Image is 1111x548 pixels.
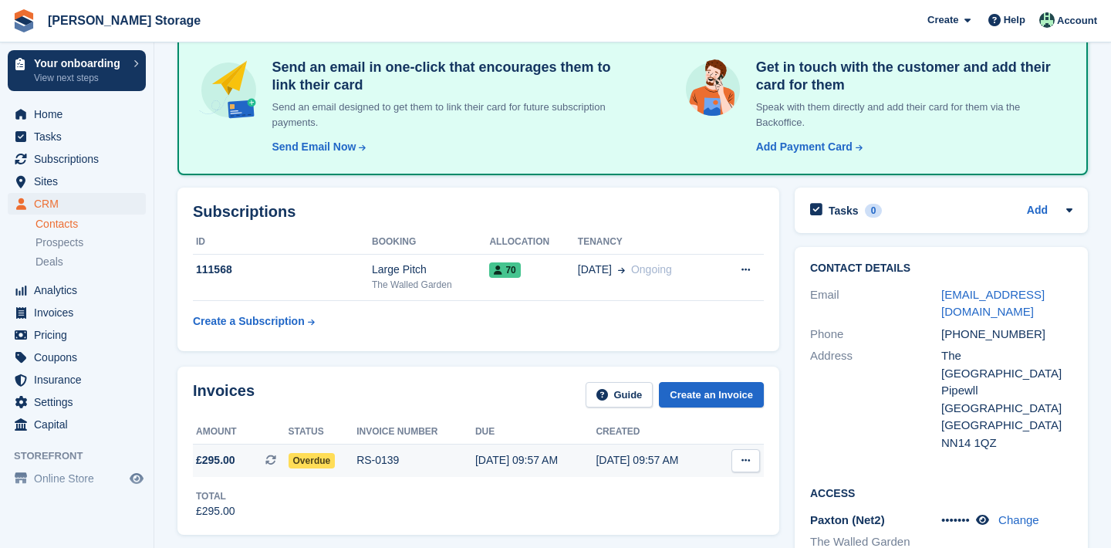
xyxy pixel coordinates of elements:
th: Amount [193,420,289,445]
div: The [GEOGRAPHIC_DATA] [941,347,1072,382]
div: Email [810,286,941,321]
span: Help [1004,12,1025,28]
span: 70 [489,262,520,278]
div: 0 [865,204,883,218]
div: Address [810,347,941,452]
a: menu [8,347,146,368]
a: menu [8,468,146,489]
span: Ongoing [631,263,672,276]
a: menu [8,369,146,391]
a: menu [8,391,146,413]
span: Settings [34,391,127,413]
span: Invoices [34,302,127,323]
span: Coupons [34,347,127,368]
a: menu [8,414,146,435]
a: menu [8,193,146,215]
th: ID [193,230,372,255]
span: Create [927,12,958,28]
a: Add [1027,202,1048,220]
h2: Invoices [193,382,255,408]
span: [DATE] [578,262,612,278]
th: Status [289,420,357,445]
a: Deals [35,254,146,270]
th: Booking [372,230,489,255]
span: Storefront [14,448,154,464]
span: Overdue [289,453,336,469]
div: Create a Subscription [193,313,305,330]
div: [DATE] 09:57 AM [596,452,716,469]
p: Your onboarding [34,58,126,69]
th: Created [596,420,716,445]
div: RS-0139 [356,452,475,469]
a: Contacts [35,217,146,232]
a: Guide [586,382,653,408]
th: Allocation [489,230,577,255]
span: Pricing [34,324,127,346]
div: [GEOGRAPHIC_DATA] [941,417,1072,435]
span: Capital [34,414,127,435]
div: Large Pitch [372,262,489,278]
div: Total [196,489,235,503]
div: Pipewll [941,382,1072,400]
a: Add Payment Card [750,139,864,155]
p: View next steps [34,71,126,85]
div: [GEOGRAPHIC_DATA] [941,400,1072,418]
img: get-in-touch-e3e95b6451f4e49772a6039d3abdde126589d6f45a760754adfa51be33bf0f70.svg [682,59,743,120]
p: Speak with them directly and add their card for them via the Backoffice. [750,100,1068,130]
span: Online Store [34,468,127,489]
h4: Send an email in one-click that encourages them to link their card [266,59,621,93]
img: send-email-b5881ef4c8f827a638e46e229e590028c7e36e3a6c99d2365469aff88783de13.svg [198,59,260,121]
span: Paxton (Net2) [810,513,885,526]
a: menu [8,171,146,192]
div: The Walled Garden [372,278,489,292]
div: NN14 1QZ [941,435,1072,452]
a: menu [8,324,146,346]
th: Due [475,420,596,445]
a: Create an Invoice [659,382,764,408]
div: Add Payment Card [756,139,853,155]
h2: Subscriptions [193,203,764,221]
span: Sites [34,171,127,192]
div: Send Email Now [272,139,356,155]
span: Account [1057,13,1097,29]
span: CRM [34,193,127,215]
a: Create a Subscription [193,307,315,336]
span: Home [34,103,127,125]
h2: Contact Details [810,262,1072,275]
a: Preview store [127,469,146,488]
div: [PHONE_NUMBER] [941,326,1072,343]
img: stora-icon-8386f47178a22dfd0bd8f6a31ec36ba5ce8667c1dd55bd0f319d3a0aa187defe.svg [12,9,35,32]
span: Analytics [34,279,127,301]
span: ••••••• [941,513,970,526]
a: Your onboarding View next steps [8,50,146,91]
a: Change [998,513,1039,526]
div: £295.00 [196,503,235,519]
span: Deals [35,255,63,269]
h2: Access [810,485,1072,500]
p: Send an email designed to get them to link their card for future subscription payments. [266,100,621,130]
a: menu [8,279,146,301]
a: menu [8,302,146,323]
a: [PERSON_NAME] Storage [42,8,207,33]
span: £295.00 [196,452,235,469]
span: Insurance [34,369,127,391]
a: Prospects [35,235,146,251]
th: Tenancy [578,230,717,255]
a: menu [8,148,146,170]
span: Tasks [34,126,127,147]
div: [DATE] 09:57 AM [475,452,596,469]
span: Prospects [35,235,83,250]
img: Nicholas Pain [1039,12,1055,28]
h2: Tasks [829,204,859,218]
h4: Get in touch with the customer and add their card for them [750,59,1068,93]
a: [EMAIL_ADDRESS][DOMAIN_NAME] [941,288,1045,319]
div: Phone [810,326,941,343]
a: menu [8,103,146,125]
div: 111568 [193,262,372,278]
th: Invoice number [356,420,475,445]
span: Subscriptions [34,148,127,170]
a: menu [8,126,146,147]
